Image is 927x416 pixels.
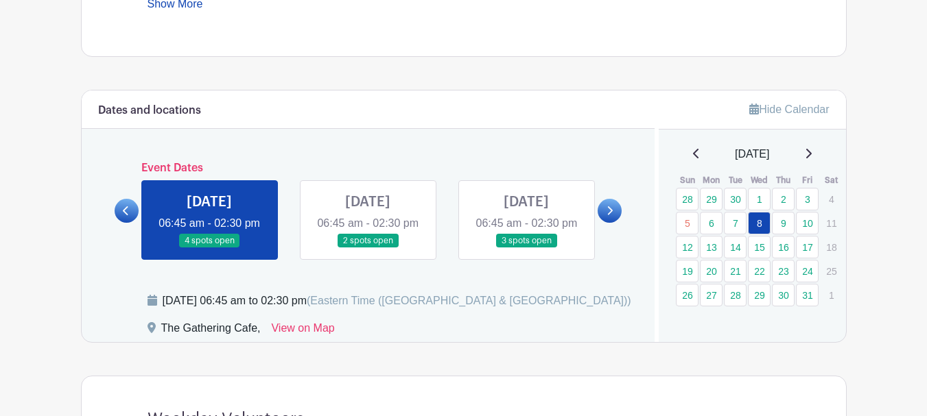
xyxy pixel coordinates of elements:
th: Sun [675,173,699,187]
a: 23 [772,260,795,282]
p: 1 [820,284,843,306]
a: 16 [772,236,795,258]
a: 31 [796,284,819,306]
a: 17 [796,236,819,258]
a: 1 [748,188,771,210]
h6: Event Dates [139,162,598,175]
a: 28 [676,188,699,210]
th: Thu [771,173,795,187]
a: 5 [676,212,699,234]
a: 6 [700,212,723,234]
p: 18 [820,236,843,258]
p: 11 [820,212,843,234]
a: 30 [772,284,795,306]
h6: Dates and locations [98,104,201,117]
a: 10 [796,212,819,234]
a: Hide Calendar [749,103,829,115]
a: 24 [796,260,819,282]
a: 15 [748,236,771,258]
p: 25 [820,260,843,282]
a: 3 [796,188,819,210]
th: Fri [795,173,819,187]
a: 27 [700,284,723,306]
div: [DATE] 06:45 am to 02:30 pm [163,293,631,309]
a: 28 [724,284,747,306]
a: 22 [748,260,771,282]
a: 13 [700,236,723,258]
a: 21 [724,260,747,282]
a: 7 [724,212,747,234]
th: Mon [699,173,723,187]
a: 2 [772,188,795,210]
a: 29 [748,284,771,306]
p: 4 [820,188,843,210]
th: Sat [819,173,843,187]
div: The Gathering Cafe, [161,320,261,342]
a: 30 [724,188,747,210]
a: 9 [772,212,795,234]
th: Tue [723,173,747,187]
a: 19 [676,260,699,282]
a: View on Map [271,320,334,342]
a: 29 [700,188,723,210]
span: [DATE] [735,146,769,162]
span: (Eastern Time ([GEOGRAPHIC_DATA] & [GEOGRAPHIC_DATA])) [307,295,631,306]
a: 14 [724,236,747,258]
a: 8 [748,212,771,234]
a: 26 [676,284,699,306]
th: Wed [747,173,771,187]
a: 20 [700,260,723,282]
a: 12 [676,236,699,258]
